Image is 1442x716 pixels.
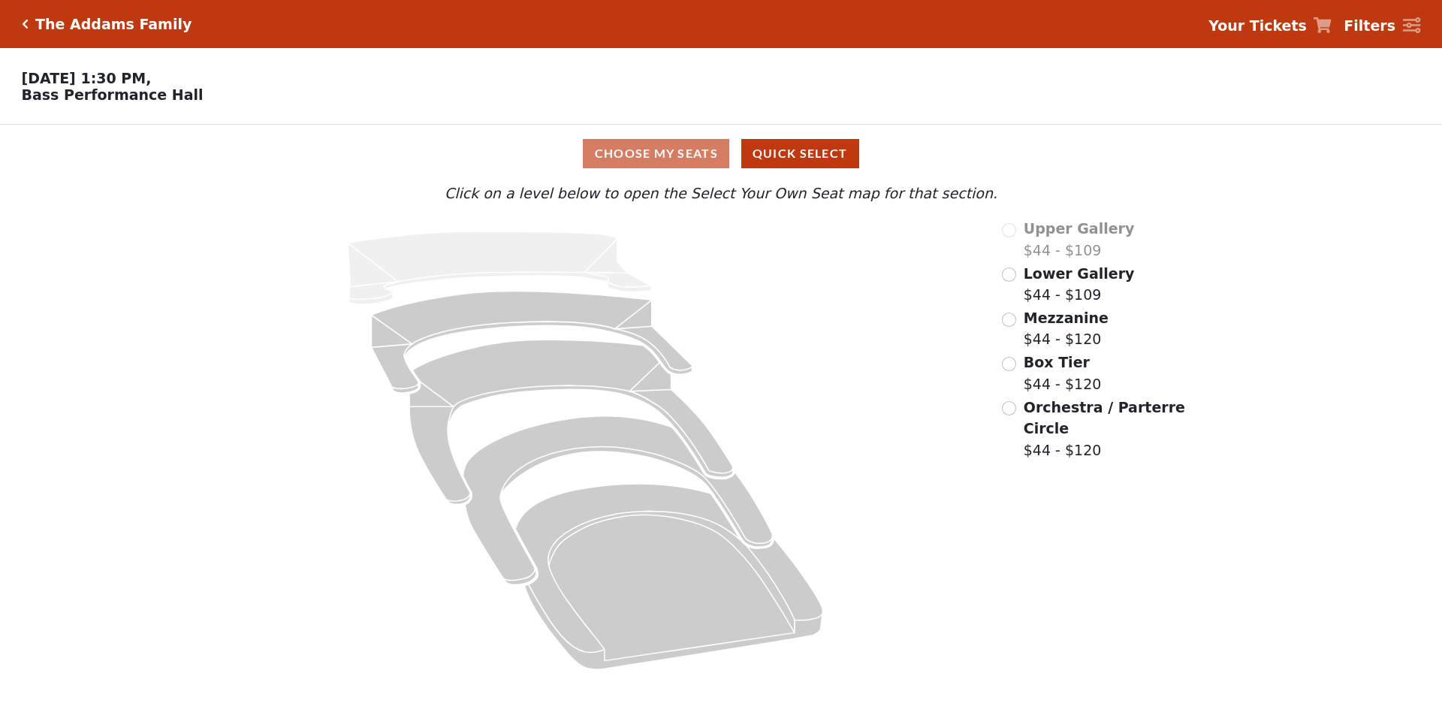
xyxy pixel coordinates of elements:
[1344,17,1395,34] strong: Filters
[1024,307,1109,350] label: $44 - $120
[1208,17,1307,34] strong: Your Tickets
[1024,354,1090,370] span: Box Tier
[1024,397,1187,461] label: $44 - $120
[1024,218,1135,261] label: $44 - $109
[35,16,192,33] h5: The Addams Family
[1208,15,1332,37] a: Your Tickets
[1024,399,1185,437] span: Orchestra / Parterre Circle
[516,484,824,669] path: Orchestra / Parterre Circle - Seats Available: 88
[1024,220,1135,237] span: Upper Gallery
[372,292,692,394] path: Lower Gallery - Seats Available: 211
[741,139,859,168] button: Quick Select
[22,19,29,29] a: Click here to go back to filters
[1024,352,1102,394] label: $44 - $120
[1024,310,1109,326] span: Mezzanine
[1344,15,1420,37] a: Filters
[1024,263,1135,306] label: $44 - $109
[348,231,651,304] path: Upper Gallery - Seats Available: 0
[1024,265,1135,282] span: Lower Gallery
[191,183,1251,204] p: Click on a level below to open the Select Your Own Seat map for that section.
